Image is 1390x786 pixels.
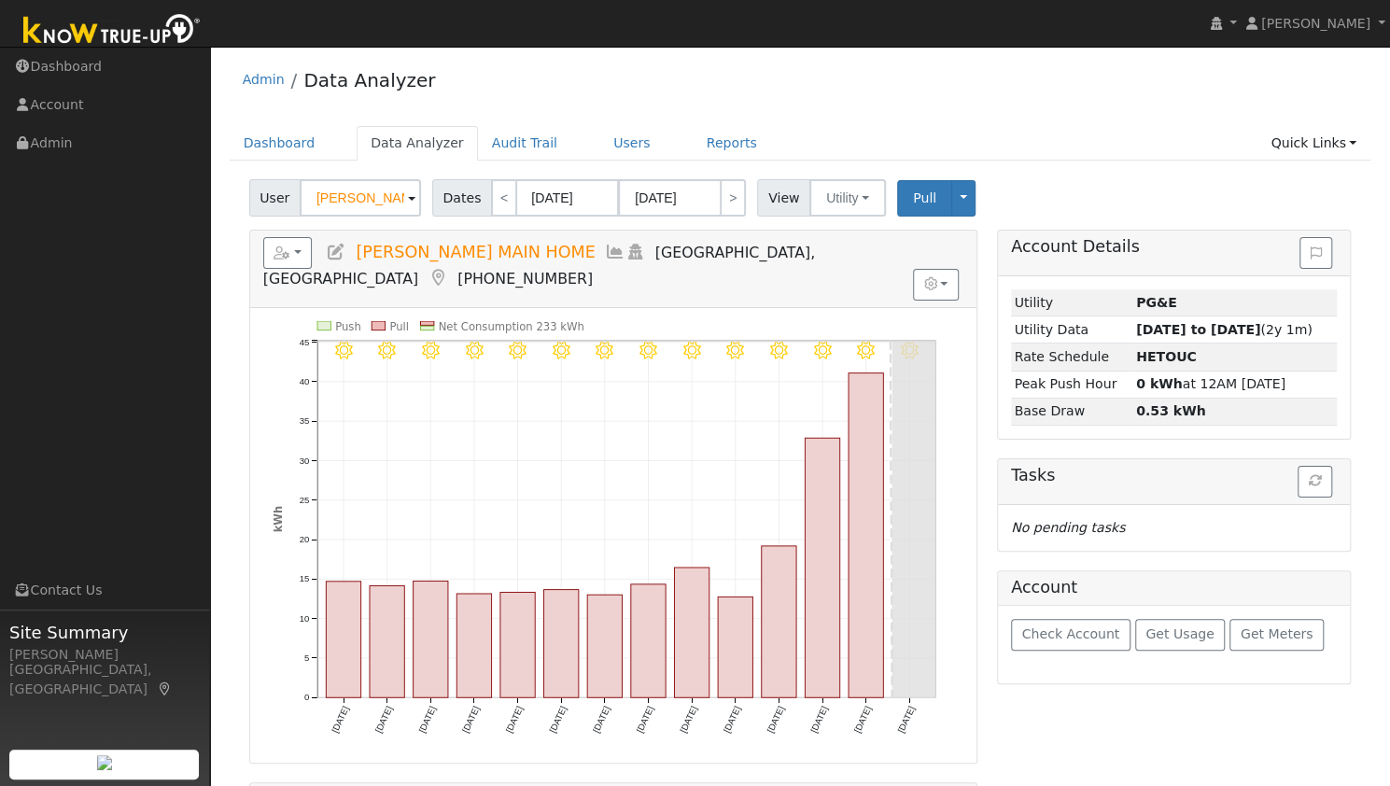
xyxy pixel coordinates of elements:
[718,597,752,697] rect: onclick=""
[805,438,839,697] rect: onclick=""
[1132,371,1337,398] td: at 12AM [DATE]
[356,243,595,261] span: [PERSON_NAME] MAIN HOME
[465,342,483,359] i: 9/07 - Clear
[334,342,352,359] i: 9/04 - Clear
[271,506,284,533] text: kWh
[9,645,200,665] div: [PERSON_NAME]
[678,705,699,735] text: [DATE]
[765,705,786,735] text: [DATE]
[762,546,796,697] rect: onclick=""
[330,705,351,735] text: [DATE]
[509,342,527,359] i: 9/08 - Clear
[849,372,883,697] rect: onclick=""
[631,584,666,697] rect: onclick=""
[422,342,440,359] i: 9/06 - Clear
[1241,626,1313,641] span: Get Meters
[1011,371,1132,398] td: Peak Push Hour
[9,620,200,645] span: Site Summary
[357,126,478,161] a: Data Analyzer
[1298,466,1332,498] button: Refresh
[97,755,112,770] img: retrieve
[299,495,309,505] text: 25
[895,705,917,735] text: [DATE]
[304,653,309,663] text: 5
[299,336,309,346] text: 45
[639,342,657,359] i: 9/11 - Clear
[852,705,874,735] text: [DATE]
[299,455,309,465] text: 30
[683,342,701,359] i: 9/12 - Clear
[1136,322,1260,337] strong: [DATE] to [DATE]
[770,342,788,359] i: 9/14 - Clear
[303,69,435,91] a: Data Analyzer
[1135,619,1226,651] button: Get Usage
[543,590,578,698] rect: onclick=""
[591,705,612,735] text: [DATE]
[625,243,646,261] a: Login As (last Never)
[372,705,394,735] text: [DATE]
[1136,322,1313,337] span: (2y 1m)
[378,342,396,359] i: 9/05 - Clear
[460,705,482,735] text: [DATE]
[326,582,360,698] rect: onclick=""
[1011,344,1132,371] td: Rate Schedule
[693,126,771,161] a: Reports
[326,243,346,261] a: Edit User (37479)
[605,243,625,261] a: Multi-Series Graph
[1011,466,1337,485] h5: Tasks
[500,592,535,697] rect: onclick=""
[599,126,665,161] a: Users
[389,319,409,332] text: Pull
[416,705,438,735] text: [DATE]
[335,319,361,332] text: Push
[432,179,492,217] span: Dates
[1011,316,1132,344] td: Utility Data
[897,180,952,217] button: Pull
[304,692,309,702] text: 0
[1299,237,1332,269] button: Issue History
[726,342,744,359] i: 9/13 - Clear
[14,10,210,52] img: Know True-Up
[587,595,622,697] rect: onclick=""
[230,126,330,161] a: Dashboard
[1011,619,1130,651] button: Check Account
[413,581,447,697] rect: onclick=""
[814,342,832,359] i: 9/15 - Clear
[722,705,743,735] text: [DATE]
[243,72,285,87] a: Admin
[1011,398,1132,425] td: Base Draw
[674,568,709,697] rect: onclick=""
[1229,619,1324,651] button: Get Meters
[299,573,309,583] text: 15
[438,319,583,332] text: Net Consumption 233 kWh
[808,705,830,735] text: [DATE]
[1011,520,1125,535] i: No pending tasks
[1257,126,1370,161] a: Quick Links
[913,190,936,205] span: Pull
[9,660,200,699] div: [GEOGRAPHIC_DATA], [GEOGRAPHIC_DATA]
[757,179,810,217] span: View
[456,594,491,697] rect: onclick=""
[491,179,517,217] a: <
[634,705,655,735] text: [DATE]
[157,681,174,696] a: Map
[1021,626,1119,641] span: Check Account
[457,270,593,288] span: [PHONE_NUMBER]
[300,179,421,217] input: Select a User
[478,126,571,161] a: Audit Trail
[596,342,613,359] i: 9/10 - Clear
[1011,289,1132,316] td: Utility
[1136,349,1197,364] strong: H
[428,269,448,288] a: Map
[299,376,309,386] text: 40
[299,613,309,624] text: 10
[1136,376,1183,391] strong: 0 kWh
[809,179,886,217] button: Utility
[1261,16,1370,31] span: [PERSON_NAME]
[720,179,746,217] a: >
[1011,237,1337,257] h5: Account Details
[249,179,301,217] span: User
[299,415,309,426] text: 35
[1136,295,1177,310] strong: ID: 17294571, authorized: 09/18/25
[553,342,570,359] i: 9/09 - Clear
